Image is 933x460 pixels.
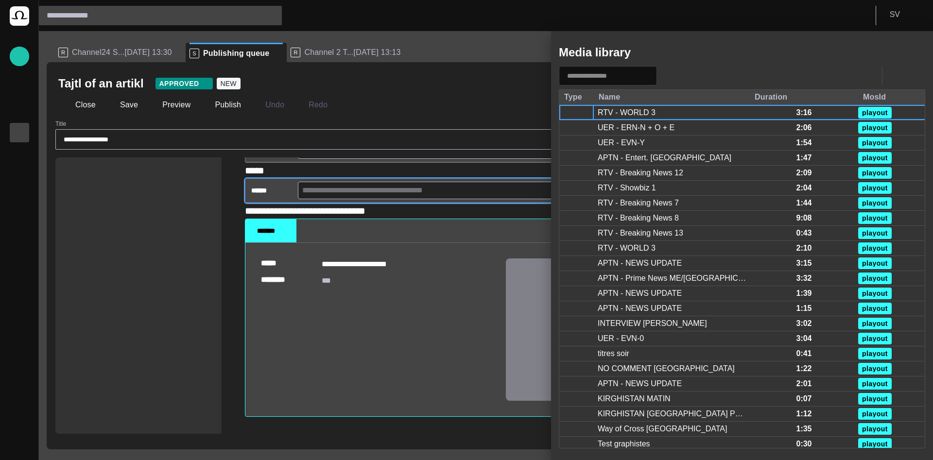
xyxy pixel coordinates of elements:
span: playout [862,305,888,312]
span: playout [862,215,888,221]
div: 1:35 [796,424,812,434]
div: Type [564,92,582,102]
span: playout [862,441,888,447]
div: APTN - NEWS UPDATE [598,378,682,389]
div: 3:32 [796,273,812,284]
span: playout [862,185,888,191]
div: 2:10 [796,243,812,254]
div: INTERVIEW NAIM KASSEM [598,318,707,329]
div: titres soir [598,348,629,359]
div: 0:30 [796,439,812,449]
span: playout [862,245,888,252]
div: RTV - Breaking News 7 [598,198,679,208]
div: 2:01 [796,378,812,389]
div: UER - EVN-0 [598,333,644,344]
div: RTV - Breaking News 13 [598,228,683,239]
div: 3:02 [796,318,812,329]
div: Test graphistes [598,439,650,449]
div: 1:22 [796,363,812,374]
div: Way of Cross Jerusalem [598,424,727,434]
div: 1:54 [796,137,812,148]
span: playout [862,365,888,372]
div: Resize sidebar [547,246,563,273]
span: playout [862,290,888,297]
span: playout [862,139,888,146]
div: RTV - Showbiz 1 [598,183,656,193]
div: MosId [863,92,886,102]
span: playout [862,410,888,417]
div: 9:08 [796,213,812,223]
span: playout [862,154,888,161]
span: playout [862,260,888,267]
div: 2:04 [796,183,812,193]
div: RTV - Breaking News 12 [598,168,683,178]
div: 2:06 [796,122,812,133]
span: playout [862,275,888,282]
div: 3:16 [796,107,812,118]
span: playout [862,395,888,402]
div: KIRGHISTAN MATIN [598,393,671,404]
div: KIRGHISTAN RUSSIA POUTINE [598,409,746,419]
div: RTV - WORLD 3 [598,243,656,254]
div: 0:43 [796,228,812,239]
div: 1:15 [796,303,812,314]
span: playout [862,335,888,342]
div: 1:47 [796,153,812,163]
div: APTN - NEWS UPDATE [598,258,682,269]
div: 1:44 [796,198,812,208]
span: playout [862,170,888,176]
div: 3:04 [796,333,812,344]
span: playout [862,320,888,327]
span: playout [862,109,888,116]
div: 3:15 [796,258,812,269]
div: 1:39 [796,288,812,299]
span: playout [862,426,888,432]
div: Name [599,92,620,102]
h2: Media library [559,46,631,59]
div: UER - EVN-Y [598,137,645,148]
div: APTN - Entert. EUROPE [598,153,731,163]
div: 0:41 [796,348,812,359]
div: UER - ERN-N + O + E [598,122,674,133]
span: playout [862,380,888,387]
div: 2:09 [796,168,812,178]
div: RTV - Breaking News 8 [598,213,679,223]
span: playout [862,200,888,206]
div: APTN - Prime News ME/EUROPE [598,273,746,284]
span: playout [862,124,888,131]
div: NO COMMENT LIBAN [598,363,735,374]
div: APTN - NEWS UPDATE [598,303,682,314]
div: APTN - NEWS UPDATE [598,288,682,299]
span: playout [862,350,888,357]
div: 0:07 [796,393,812,404]
div: Duration [755,92,787,102]
div: RTV - WORLD 3 [598,107,656,118]
div: 1:12 [796,409,812,419]
span: playout [862,230,888,237]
